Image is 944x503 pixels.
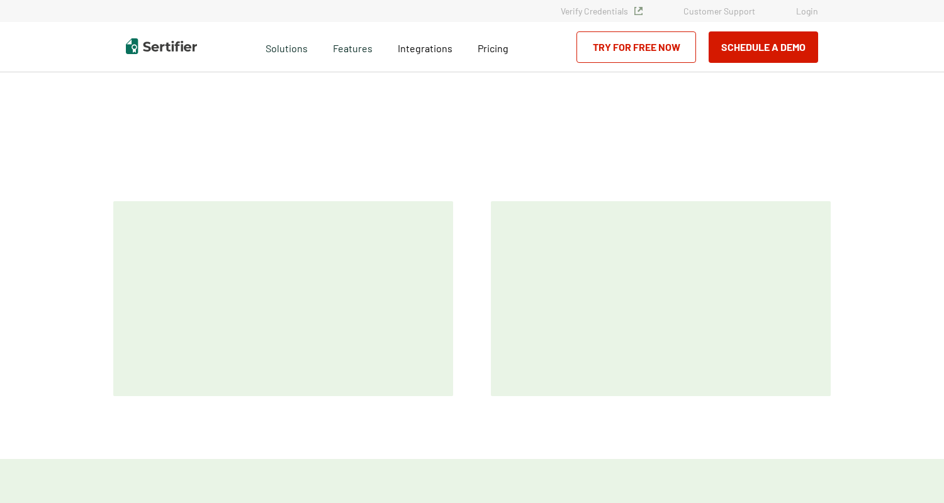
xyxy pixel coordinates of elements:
a: Try for Free Now [576,31,696,63]
a: Login [796,6,818,16]
a: Customer Support [683,6,755,16]
a: Verify Credentials [561,6,643,16]
img: Verified [634,7,643,15]
span: Solutions [266,39,308,55]
span: Integrations [398,42,452,54]
span: Features [333,39,373,55]
span: Pricing [478,42,509,54]
a: Integrations [398,39,452,55]
img: Sertifier | Digital Credentialing Platform [126,38,197,54]
a: Pricing [478,39,509,55]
